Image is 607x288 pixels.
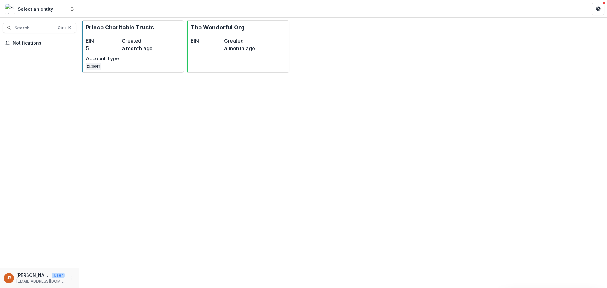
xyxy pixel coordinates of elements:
a: The Wonderful OrgEINCreateda month ago [187,20,289,73]
div: Ctrl + K [57,24,72,31]
dd: a month ago [224,45,255,52]
button: Get Help [592,3,604,15]
div: Select an entity [18,6,53,12]
p: User [52,273,65,278]
p: Prince Charitable Trusts [86,23,154,32]
code: CLIENT [86,63,101,70]
span: Search... [14,25,54,31]
button: More [67,274,75,282]
button: Search... [3,23,76,33]
dd: 5 [86,45,119,52]
a: Prince Charitable TrustsEIN5Createda month agoAccount TypeCLIENT [82,20,184,73]
dt: Created [122,37,155,45]
dt: Created [224,37,255,45]
img: Select an entity [5,4,15,14]
dt: Account Type [86,55,119,62]
dt: EIN [191,37,222,45]
dd: a month ago [122,45,155,52]
p: [PERSON_NAME] [16,272,49,279]
div: Jamie Baxter [7,276,11,280]
button: Open entity switcher [68,3,77,15]
span: Notifications [13,40,74,46]
p: [EMAIL_ADDRESS][DOMAIN_NAME] [16,279,65,284]
button: Notifications [3,38,76,48]
p: The Wonderful Org [191,23,245,32]
dt: EIN [86,37,119,45]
